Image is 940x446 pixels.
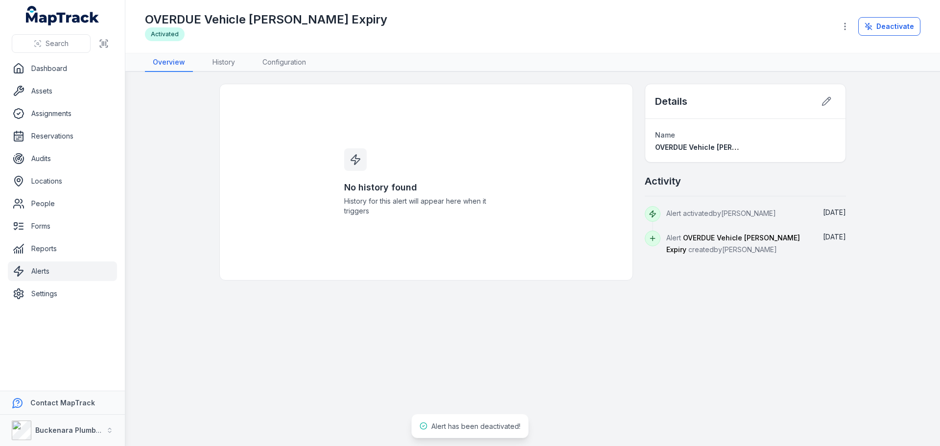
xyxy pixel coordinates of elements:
a: MapTrack [26,6,99,25]
a: Overview [145,53,193,72]
h2: Activity [645,174,681,188]
a: Configuration [255,53,314,72]
strong: Contact MapTrack [30,399,95,407]
h1: OVERDUE Vehicle [PERSON_NAME] Expiry [145,12,387,27]
a: Settings [8,284,117,304]
time: 9/8/2025, 12:03:21 PM [823,208,846,216]
span: Alert activated by [PERSON_NAME] [666,209,776,217]
div: Activated [145,27,185,41]
a: History [205,53,243,72]
a: Locations [8,171,117,191]
a: Forms [8,216,117,236]
button: Search [12,34,91,53]
span: OVERDUE Vehicle [PERSON_NAME] Expiry [666,234,800,254]
span: [DATE] [823,233,846,241]
a: Assets [8,81,117,101]
a: Reservations [8,126,117,146]
strong: Buckenara Plumbing Gas & Electrical [35,426,164,434]
span: Name [655,131,675,139]
span: [DATE] [823,208,846,216]
button: Deactivate [858,17,920,36]
span: Alert created by [PERSON_NAME] [666,234,800,254]
span: OVERDUE Vehicle [PERSON_NAME] Expiry [655,143,797,151]
a: Reports [8,239,117,258]
span: Alert has been deactivated! [431,422,520,430]
span: History for this alert will appear here when it triggers [344,196,509,216]
span: Search [46,39,69,48]
a: People [8,194,117,213]
h2: Details [655,94,687,108]
a: Alerts [8,261,117,281]
a: Dashboard [8,59,117,78]
a: Assignments [8,104,117,123]
h3: No history found [344,181,509,194]
a: Audits [8,149,117,168]
time: 9/8/2025, 12:01:43 PM [823,233,846,241]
